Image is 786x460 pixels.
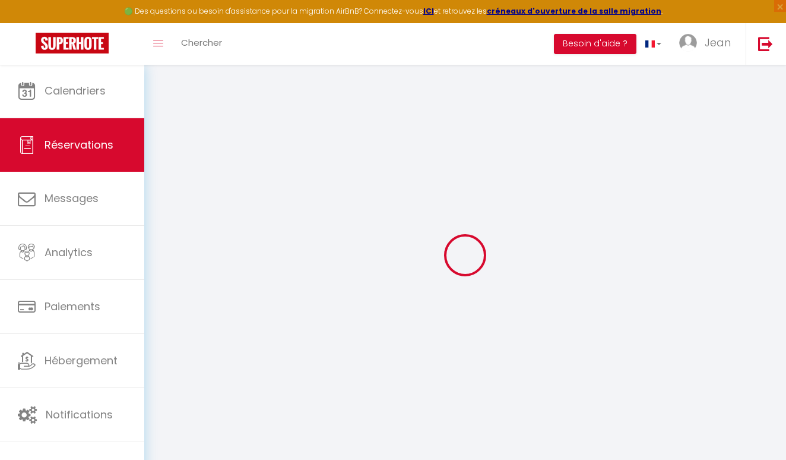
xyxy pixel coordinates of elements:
[45,83,106,98] span: Calendriers
[45,137,113,152] span: Réservations
[554,34,636,54] button: Besoin d'aide ?
[758,36,773,51] img: logout
[45,353,118,368] span: Hébergement
[670,23,746,65] a: ... Jean
[487,6,661,16] a: créneaux d'ouverture de la salle migration
[36,33,109,53] img: Super Booking
[181,36,222,49] span: Chercher
[705,35,731,50] span: Jean
[9,5,45,40] button: Ouvrir le widget de chat LiveChat
[172,23,231,65] a: Chercher
[45,245,93,260] span: Analytics
[679,34,697,52] img: ...
[45,191,99,206] span: Messages
[423,6,434,16] a: ICI
[45,299,100,314] span: Paiements
[46,407,113,422] span: Notifications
